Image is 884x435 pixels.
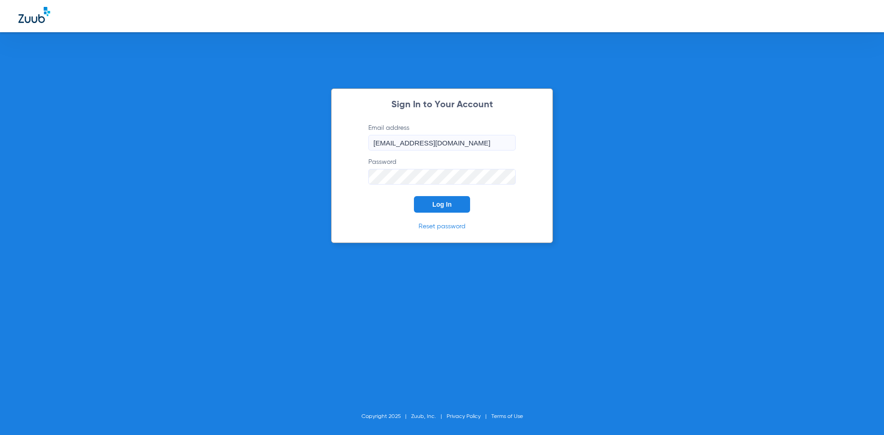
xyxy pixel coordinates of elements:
[361,412,411,421] li: Copyright 2025
[414,196,470,213] button: Log In
[18,7,50,23] img: Zuub Logo
[368,157,516,185] label: Password
[447,414,481,419] a: Privacy Policy
[368,135,516,151] input: Email address
[355,100,529,110] h2: Sign In to Your Account
[419,223,465,230] a: Reset password
[368,169,516,185] input: Password
[411,412,447,421] li: Zuub, Inc.
[491,414,523,419] a: Terms of Use
[368,123,516,151] label: Email address
[432,201,452,208] span: Log In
